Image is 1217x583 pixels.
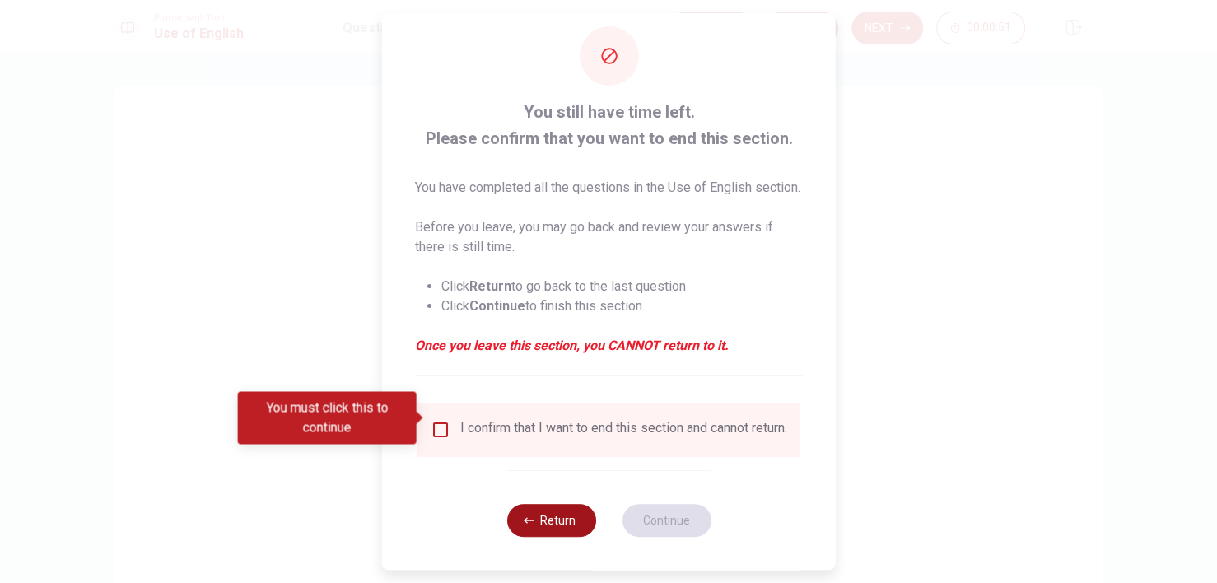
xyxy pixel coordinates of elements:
[469,278,511,294] strong: Return
[622,504,711,537] button: Continue
[460,420,787,440] div: I confirm that I want to end this section and cannot return.
[506,504,595,537] button: Return
[415,336,803,356] em: Once you leave this section, you CANNOT return to it.
[431,420,450,440] span: You must click this to continue
[415,99,803,152] span: You still have time left. Please confirm that you want to end this section.
[415,178,803,198] p: You have completed all the questions in the Use of English section.
[441,277,803,296] li: Click to go back to the last question
[238,391,417,444] div: You must click this to continue
[469,298,525,314] strong: Continue
[441,296,803,316] li: Click to finish this section.
[415,217,803,257] p: Before you leave, you may go back and review your answers if there is still time.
